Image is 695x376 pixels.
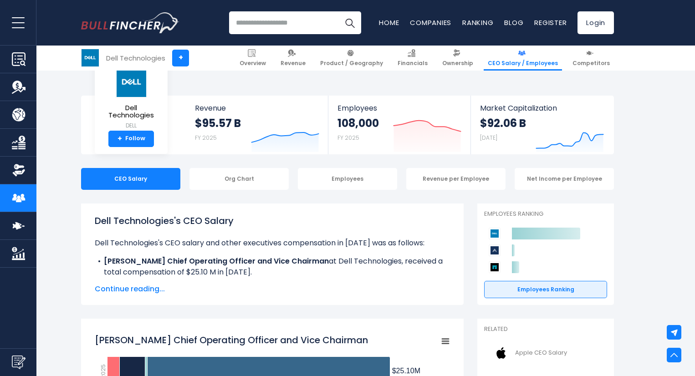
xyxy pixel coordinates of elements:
span: Financials [398,60,428,67]
span: CEO Salary / Employees [488,60,558,67]
span: Revenue [195,104,319,112]
p: Related [484,325,607,333]
small: FY 2025 [337,134,359,142]
a: Revenue [276,46,310,71]
a: Employees Ranking [484,281,607,298]
a: Financials [393,46,432,71]
img: AAPL logo [490,343,512,363]
tspan: [PERSON_NAME] Chief Operating Officer and Vice Chairman [95,334,368,346]
a: + [172,50,189,66]
a: Login [577,11,614,34]
span: Product / Geography [320,60,383,67]
span: Continue reading... [95,284,450,295]
span: Ownership [442,60,473,67]
img: Arista Networks competitors logo [489,244,501,256]
a: Dell Technologies DELL [102,66,161,131]
span: Dell Technologies [102,104,160,119]
img: Bullfincher logo [81,12,179,33]
a: Competitors [568,46,614,71]
a: Employees 108,000 FY 2025 [328,96,470,154]
a: Product / Geography [316,46,387,71]
img: DELL logo [82,49,99,66]
img: NetApp competitors logo [489,261,501,273]
a: Companies [410,18,451,27]
strong: 108,000 [337,116,379,130]
a: Home [379,18,399,27]
span: Apple CEO Salary [515,349,567,357]
a: Ownership [438,46,477,71]
img: Ownership [12,163,26,177]
a: Revenue $95.57 B FY 2025 [186,96,328,154]
span: Overview [240,60,266,67]
strong: $95.57 B [195,116,241,130]
div: Org Chart [189,168,289,190]
span: Market Capitalization [480,104,604,112]
small: DELL [102,122,160,130]
span: Revenue [281,60,306,67]
p: Dell Technologies's CEO salary and other executives compensation in [DATE] was as follows: [95,238,450,249]
button: Search [338,11,361,34]
a: Blog [504,18,523,27]
strong: $92.06 B [480,116,526,130]
a: Go to homepage [81,12,179,33]
h1: Dell Technologies's CEO Salary [95,214,450,228]
tspan: $25.10M [392,367,420,375]
span: Employees [337,104,461,112]
div: Revenue per Employee [406,168,506,190]
div: Dell Technologies [106,53,165,63]
li: at Dell Technologies, received a total compensation of $25.10 M in [DATE]. [95,256,450,278]
a: Overview [235,46,270,71]
span: Competitors [572,60,610,67]
a: Market Capitalization $92.06 B [DATE] [471,96,613,154]
img: DELL logo [115,67,147,97]
a: Apple CEO Salary [484,340,607,366]
a: Register [534,18,567,27]
small: FY 2025 [195,134,217,142]
img: Dell Technologies competitors logo [489,228,501,239]
div: Employees [298,168,397,190]
a: CEO Salary / Employees [484,46,562,71]
p: Employees Ranking [484,210,607,218]
small: [DATE] [480,134,497,142]
div: CEO Salary [81,168,180,190]
a: Ranking [462,18,493,27]
a: +Follow [108,131,154,147]
b: [PERSON_NAME] Chief Operating Officer and Vice Chairman [104,256,329,266]
strong: + [118,135,122,143]
div: Net Income per Employee [515,168,614,190]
